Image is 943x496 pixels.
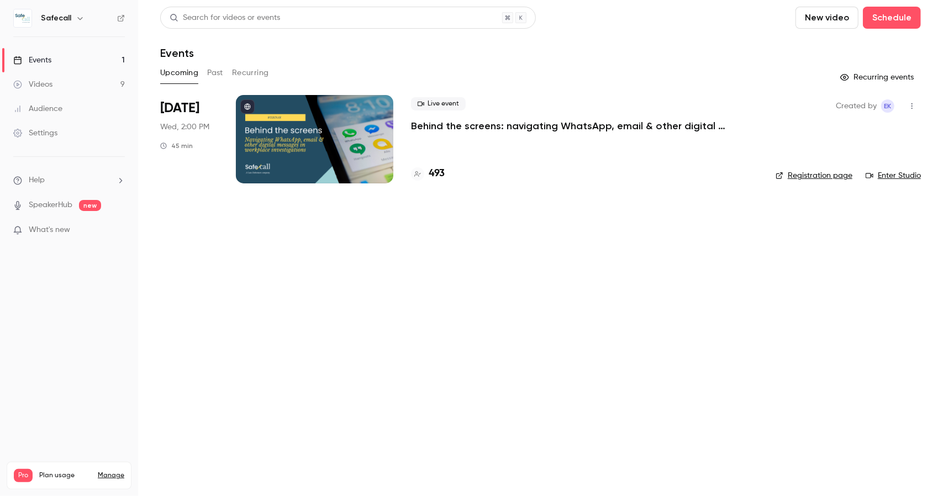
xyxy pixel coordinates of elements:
[13,79,52,90] div: Videos
[863,7,921,29] button: Schedule
[411,119,742,133] a: Behind the screens: navigating WhatsApp, email & other digital messages in workplace investigations
[866,170,921,181] a: Enter Studio
[170,12,280,24] div: Search for videos or events
[207,64,223,82] button: Past
[429,166,445,181] h4: 493
[836,99,877,113] span: Created by
[29,224,70,236] span: What's new
[411,166,445,181] a: 493
[98,471,124,480] a: Manage
[41,13,71,24] h6: Safecall
[14,9,31,27] img: Safecall
[160,99,199,117] span: [DATE]
[39,471,91,480] span: Plan usage
[411,97,466,110] span: Live event
[232,64,269,82] button: Recurring
[776,170,852,181] a: Registration page
[160,141,193,150] div: 45 min
[79,200,101,211] span: new
[160,64,198,82] button: Upcoming
[796,7,858,29] button: New video
[835,68,921,86] button: Recurring events
[112,225,125,235] iframe: Noticeable Trigger
[13,128,57,139] div: Settings
[160,46,194,60] h1: Events
[884,99,892,113] span: EK
[881,99,894,113] span: Emma` Koster
[13,103,62,114] div: Audience
[160,95,218,183] div: Oct 8 Wed, 2:00 PM (Europe/London)
[29,199,72,211] a: SpeakerHub
[13,55,51,66] div: Events
[160,122,209,133] span: Wed, 2:00 PM
[29,175,45,186] span: Help
[13,175,125,186] li: help-dropdown-opener
[14,469,33,482] span: Pro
